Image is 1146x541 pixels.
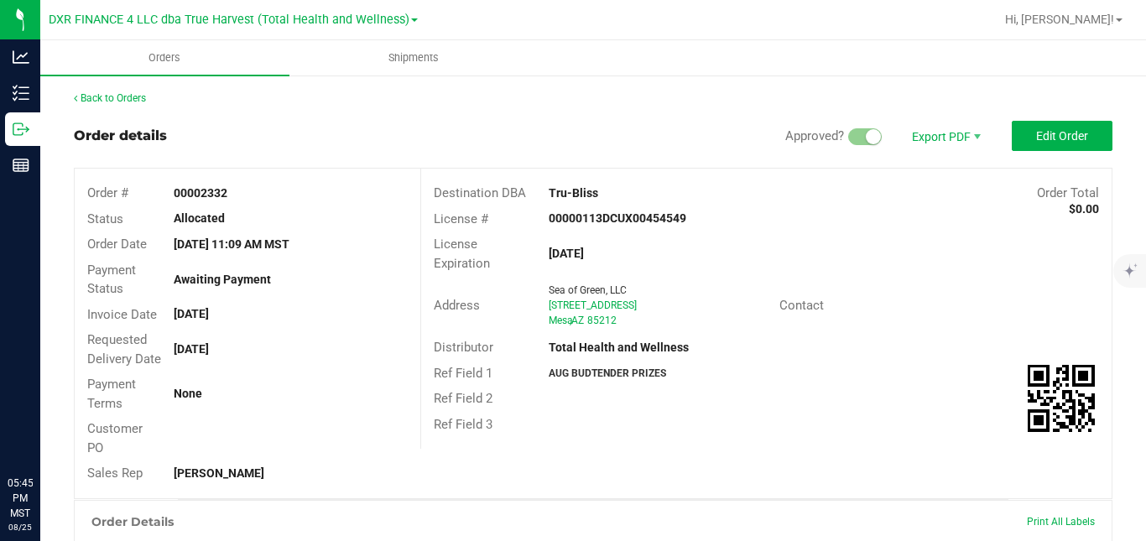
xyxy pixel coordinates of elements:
[87,332,161,367] span: Requested Delivery Date
[549,341,689,354] strong: Total Health and Wellness
[87,185,128,200] span: Order #
[174,342,209,356] strong: [DATE]
[13,49,29,65] inline-svg: Analytics
[434,185,526,200] span: Destination DBA
[13,157,29,174] inline-svg: Reports
[434,391,492,406] span: Ref Field 2
[779,298,824,313] span: Contact
[894,121,995,151] li: Export PDF
[289,40,539,75] a: Shipments
[174,466,264,480] strong: [PERSON_NAME]
[74,126,167,146] div: Order details
[1069,202,1099,216] strong: $0.00
[87,377,136,411] span: Payment Terms
[434,340,493,355] span: Distributor
[174,307,209,320] strong: [DATE]
[91,515,174,528] h1: Order Details
[174,237,289,251] strong: [DATE] 11:09 AM MST
[1036,129,1088,143] span: Edit Order
[49,13,409,27] span: DXR FINANCE 4 LLC dba True Harvest (Total Health and Wellness)
[549,186,598,200] strong: Tru-Bliss
[8,521,33,533] p: 08/25
[174,211,225,225] strong: Allocated
[571,315,584,326] span: AZ
[785,128,844,143] span: Approved?
[549,211,686,225] strong: 00000113DCUX00454549
[8,476,33,521] p: 05:45 PM MST
[1028,365,1095,432] qrcode: 00002332
[434,366,492,381] span: Ref Field 1
[549,247,584,260] strong: [DATE]
[1028,365,1095,432] img: Scan me!
[587,315,617,326] span: 85212
[549,284,627,296] span: Sea of Green, LLC
[174,273,271,286] strong: Awaiting Payment
[549,299,637,311] span: [STREET_ADDRESS]
[87,307,157,322] span: Invoice Date
[1012,121,1112,151] button: Edit Order
[87,466,143,481] span: Sales Rep
[87,211,123,226] span: Status
[13,85,29,101] inline-svg: Inventory
[87,237,147,252] span: Order Date
[1037,185,1099,200] span: Order Total
[174,387,202,400] strong: None
[434,211,488,226] span: License #
[13,121,29,138] inline-svg: Outbound
[87,421,143,455] span: Customer PO
[74,92,146,104] a: Back to Orders
[434,417,492,432] span: Ref Field 3
[366,50,461,65] span: Shipments
[434,298,480,313] span: Address
[549,315,573,326] span: Mesa
[174,186,227,200] strong: 00002332
[126,50,203,65] span: Orders
[87,263,136,297] span: Payment Status
[49,404,70,424] iframe: Resource center unread badge
[17,407,67,457] iframe: Resource center
[549,367,666,379] strong: AUG BUDTENDER PRIZES
[1005,13,1114,26] span: Hi, [PERSON_NAME]!
[40,40,289,75] a: Orders
[1027,516,1095,528] span: Print All Labels
[434,237,490,271] span: License Expiration
[570,315,571,326] span: ,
